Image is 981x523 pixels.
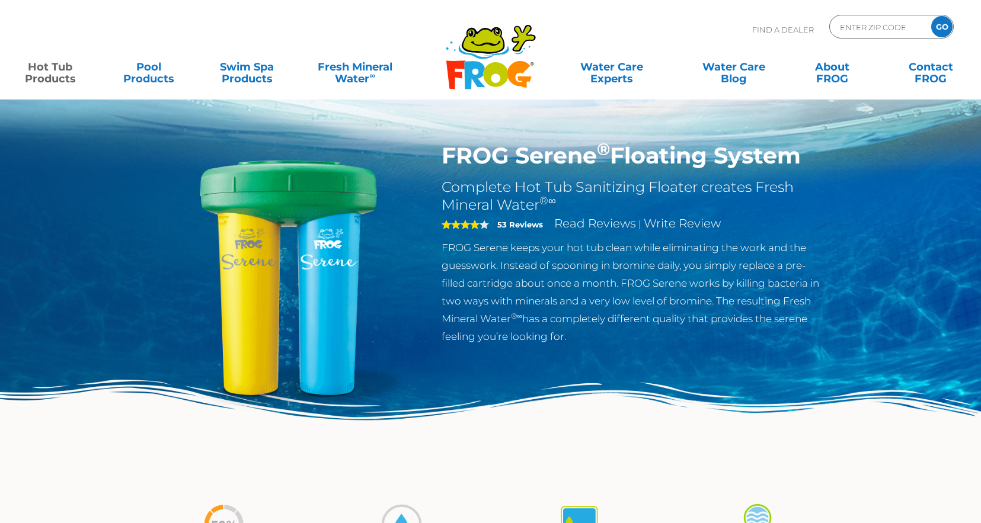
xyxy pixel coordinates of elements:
[497,220,543,229] strong: 53 Reviews
[307,55,403,79] a: Fresh MineralWater∞
[696,55,772,79] a: Water CareBlog
[511,312,522,320] sup: ®∞
[752,15,814,44] p: Find A Dealer
[442,220,480,229] span: 4
[442,239,829,345] p: FROG Serene keeps your hot tub clean while eliminating the work and the guesswork. Instead of spo...
[794,55,871,79] a: AboutFROG
[839,18,919,36] input: Zip Code Form
[110,55,187,79] a: PoolProducts
[549,55,674,79] a: Water CareExperts
[893,55,969,79] a: ContactFROG
[153,142,424,413] img: hot-tub-product-serene-floater.png
[644,216,721,230] a: Write Review
[931,16,953,37] input: GO
[554,216,636,230] a: Read Reviews
[597,139,610,159] sup: ®
[369,70,375,80] sup: ∞
[442,142,829,169] h1: FROG Serene Floating System
[539,194,556,207] sup: ®∞
[12,55,88,79] a: Hot TubProducts
[638,219,641,230] span: |
[209,55,285,79] a: Swim SpaProducts
[442,178,829,214] h2: Complete Hot Tub Sanitizing Floater creates Fresh Mineral Water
